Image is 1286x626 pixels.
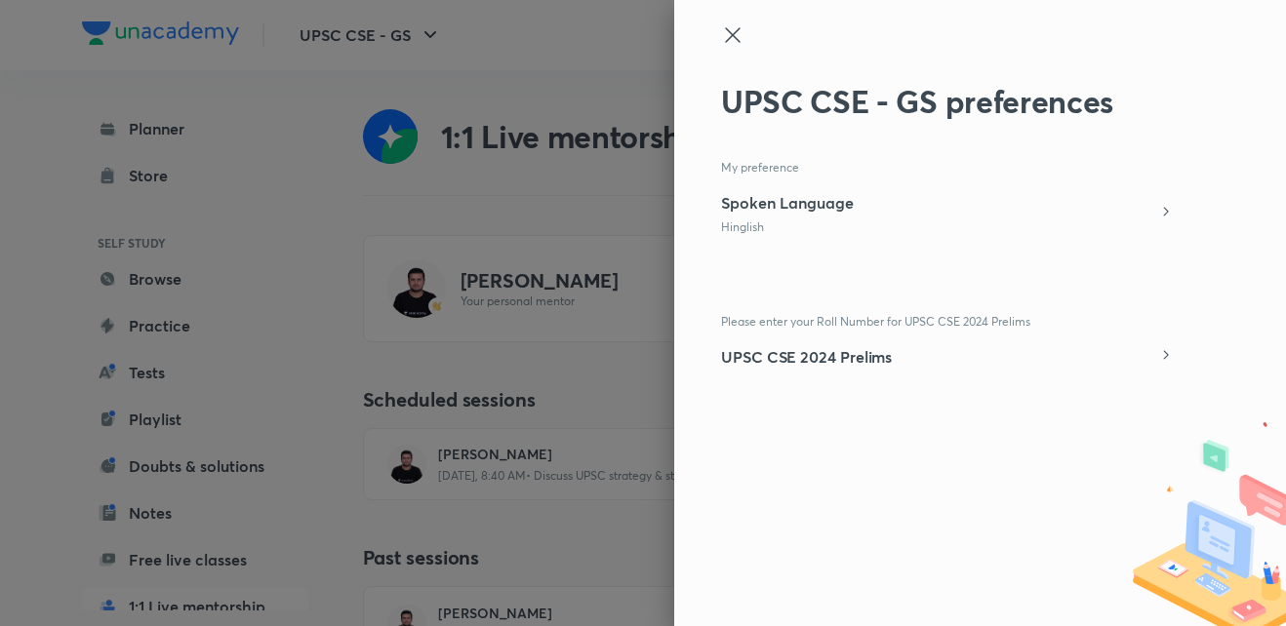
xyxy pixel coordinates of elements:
[721,218,854,236] p: Hinglish
[721,191,854,215] h5: Spoken Language
[721,160,1174,176] p: My preference
[721,82,1174,121] h2: UPSC CSE - GS preferences
[721,314,1174,330] p: Please enter your Roll Number for UPSC CSE 2024 Prelims
[721,345,892,369] h5: UPSC CSE 2024 Prelims
[1081,421,1286,626] img: pref-image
